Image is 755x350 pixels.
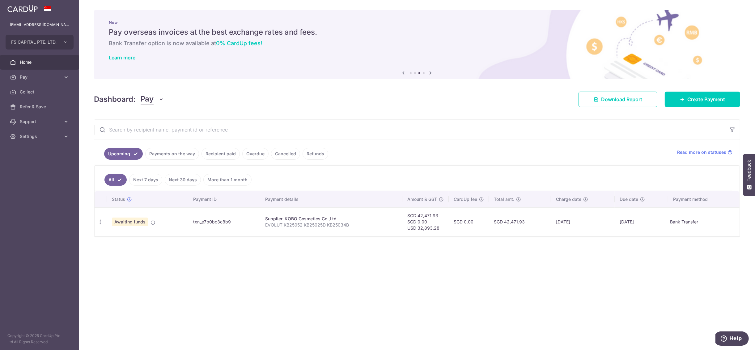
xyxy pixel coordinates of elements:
[129,174,162,186] a: Next 7 days
[188,191,261,207] th: Payment ID
[260,191,402,207] th: Payment details
[20,74,61,80] span: Pay
[20,89,61,95] span: Collect
[407,196,437,202] span: Amount & GST
[494,196,514,202] span: Total amt.
[668,191,740,207] th: Payment method
[670,219,698,225] span: translation missing: en.dashboard.dashboard_payments_table.bank_transfer
[104,174,127,186] a: All
[6,35,74,50] button: FS CAPITAL PTE. LTD.
[687,96,725,103] span: Create Payment
[109,54,135,61] a: Learn more
[265,216,397,222] div: Supplier. KOBO Cosmetics Co.,Ltd.
[216,40,262,46] span: 0% CardUp fees!
[141,93,164,105] button: Pay
[11,39,57,45] span: FS CAPITAL PTE. LTD.
[7,5,38,12] img: CardUp
[242,148,269,160] a: Overdue
[94,94,136,105] h4: Dashboard:
[20,133,61,140] span: Settings
[615,207,668,236] td: [DATE]
[145,148,199,160] a: Payments on the way
[201,148,240,160] a: Recipient paid
[551,207,615,236] td: [DATE]
[677,149,732,155] a: Read more on statuses
[489,207,551,236] td: SGD 42,471.93
[94,10,740,79] img: International Invoice Banner
[188,207,261,236] td: txn_e7b0bc3c8b9
[665,92,740,107] a: Create Payment
[165,174,201,186] a: Next 30 days
[109,40,725,47] h6: Bank Transfer option is now available at
[265,222,397,228] p: EVOLUT KB25052 KB25025D KB25034B
[271,148,300,160] a: Cancelled
[402,207,449,236] td: SGD 42,471.93 SGD 0.00 USD 32,893.28
[141,93,154,105] span: Pay
[746,160,752,182] span: Feedback
[104,148,143,160] a: Upcoming
[20,104,61,110] span: Refer & Save
[677,149,726,155] span: Read more on statuses
[203,174,252,186] a: More than 1 month
[715,331,749,347] iframe: Opens a widget where you can find more information
[454,196,477,202] span: CardUp fee
[579,92,657,107] a: Download Report
[303,148,328,160] a: Refunds
[556,196,581,202] span: Charge date
[10,22,69,28] p: [EMAIL_ADDRESS][DOMAIN_NAME]
[112,196,125,202] span: Status
[601,96,642,103] span: Download Report
[109,27,725,37] h5: Pay overseas invoices at the best exchange rates and fees.
[620,196,638,202] span: Due date
[112,218,148,226] span: Awaiting funds
[109,20,725,25] p: New
[20,119,61,125] span: Support
[94,120,725,140] input: Search by recipient name, payment id or reference
[743,154,755,196] button: Feedback - Show survey
[449,207,489,236] td: SGD 0.00
[20,59,61,65] span: Home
